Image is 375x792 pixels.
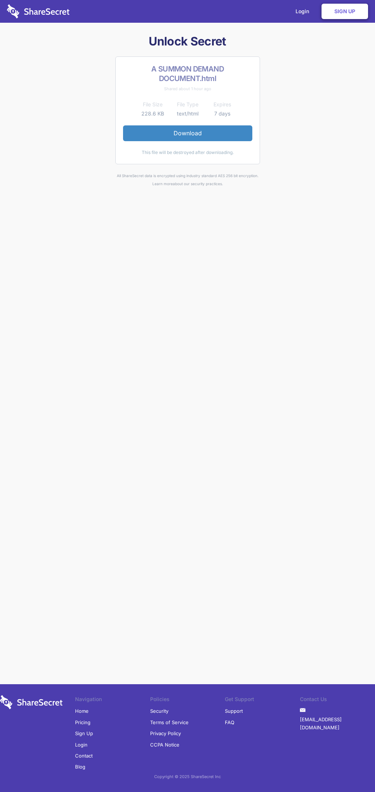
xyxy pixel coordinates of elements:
[150,717,189,728] a: Terms of Service
[152,181,173,186] a: Learn more
[322,4,368,19] a: Sign Up
[75,761,85,772] a: Blog
[123,125,252,141] a: Download
[123,64,252,83] h2: A SUMMON DEMAND DOCUMENT.html
[150,739,179,750] a: CCPA Notice
[75,717,90,728] a: Pricing
[170,109,205,118] td: text/html
[205,109,240,118] td: 7 days
[300,714,375,733] a: [EMAIL_ADDRESS][DOMAIN_NAME]
[225,705,243,716] a: Support
[225,695,300,705] li: Get Support
[150,695,225,705] li: Policies
[123,85,252,93] div: Shared about 1 hour ago
[7,4,70,18] img: logo-wordmark-white-trans-d4663122ce5f474addd5e946df7df03e33cb6a1c49d2221995e7729f52c070b2.svg
[135,100,170,109] th: File Size
[225,717,234,728] a: FAQ
[150,705,168,716] a: Security
[170,100,205,109] th: File Type
[75,739,88,750] a: Login
[75,728,93,739] a: Sign Up
[75,695,150,705] li: Navigation
[123,148,252,157] div: This file will be destroyed after downloading.
[75,750,93,761] a: Contact
[205,100,240,109] th: Expires
[135,109,170,118] td: 228.6 KB
[300,695,375,705] li: Contact Us
[75,705,89,716] a: Home
[150,728,181,739] a: Privacy Policy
